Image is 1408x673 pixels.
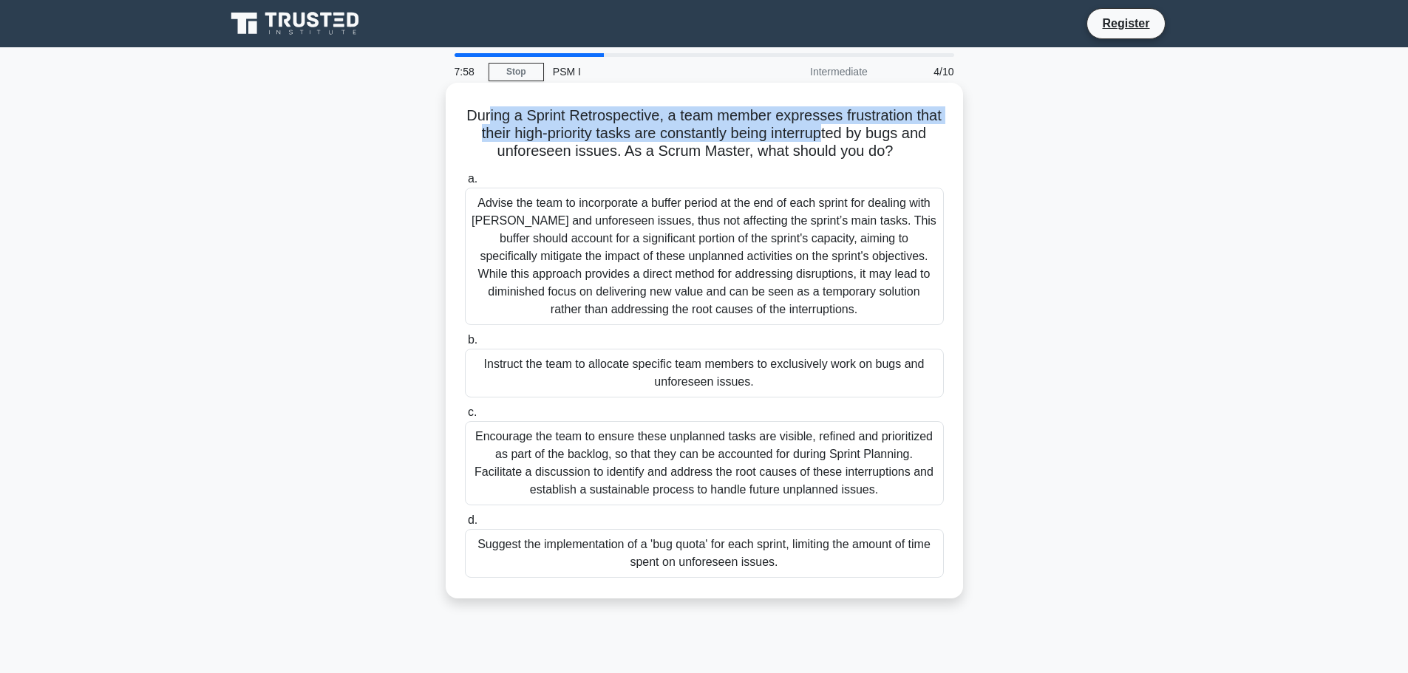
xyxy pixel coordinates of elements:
div: Encourage the team to ensure these unplanned tasks are visible, refined and prioritized as part o... [465,421,944,505]
h5: During a Sprint Retrospective, a team member expresses frustration that their high-priority tasks... [463,106,945,161]
span: c. [468,406,477,418]
div: 4/10 [877,57,963,86]
span: b. [468,333,477,346]
div: Suggest the implementation of a 'bug quota' for each sprint, limiting the amount of time spent on... [465,529,944,578]
a: Register [1093,14,1158,33]
div: Intermediate [747,57,877,86]
div: 7:58 [446,57,489,86]
div: Instruct the team to allocate specific team members to exclusively work on bugs and unforeseen is... [465,349,944,397]
div: PSM I [544,57,747,86]
a: Stop [489,63,544,81]
span: d. [468,513,477,526]
div: Advise the team to incorporate a buffer period at the end of each sprint for dealing with [PERSON... [465,188,944,325]
span: a. [468,172,477,185]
